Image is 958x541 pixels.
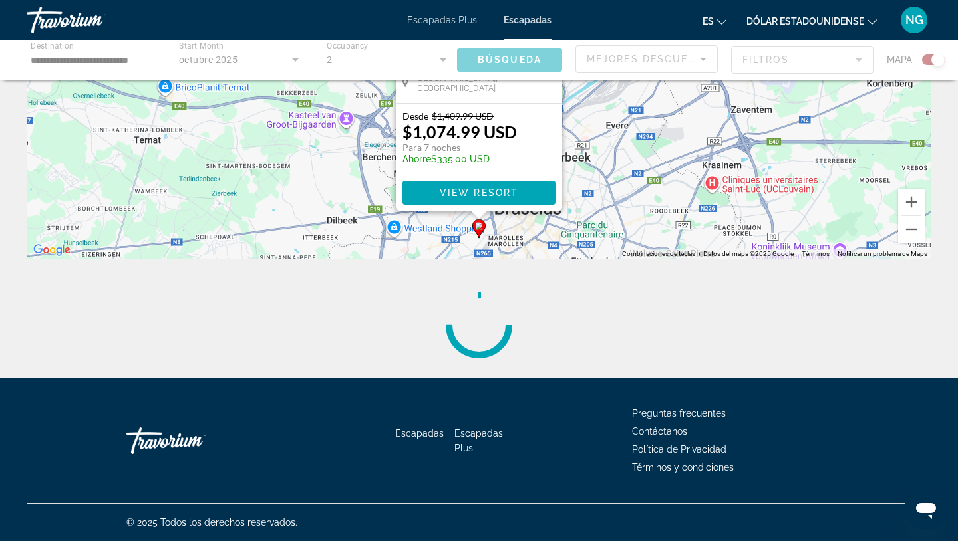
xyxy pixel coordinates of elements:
[703,250,794,257] span: Datos del mapa ©2025 Google
[30,241,74,259] img: Google
[126,421,259,461] a: Travorium
[898,216,925,243] button: Reducir
[703,16,714,27] font: es
[746,16,864,27] font: Dólar estadounidense
[30,241,74,259] a: Abre esta zona en Google Maps (se abre en una nueva ventana)
[402,142,517,154] p: Para 7 noches
[27,3,160,37] a: Travorium
[402,122,517,142] p: $1,074.99 USD
[905,488,947,530] iframe: Botón para iniciar la ventana de mensajería
[632,408,726,419] a: Preguntas frecuentes
[440,187,518,198] span: View Resort
[632,444,726,455] a: Política de Privacidad
[703,11,726,31] button: Cambiar idioma
[454,428,503,453] a: Escapadas Plus
[746,11,877,31] button: Cambiar moneda
[395,428,444,439] a: Escapadas
[897,6,931,34] button: Menú de usuario
[504,15,552,25] a: Escapadas
[402,110,428,122] span: Desde
[838,250,927,257] a: Notificar un problema de Maps
[622,249,695,259] button: Combinaciones de teclas
[632,426,687,437] a: Contáctanos
[402,181,556,205] button: View Resort
[415,73,556,93] span: [GEOGRAPHIC_DATA], [GEOGRAPHIC_DATA]
[402,154,517,164] p: $335.00 USD
[432,110,494,122] span: $1,409.99 USD
[898,189,925,215] button: Ampliar
[407,15,477,25] a: Escapadas Plus
[905,13,923,27] font: NG
[802,250,830,257] a: Términos (se abre en una nueva pestaña)
[126,517,297,528] font: © 2025 Todos los derechos reservados.
[632,462,734,473] a: Términos y condiciones
[402,154,431,164] span: Ahorre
